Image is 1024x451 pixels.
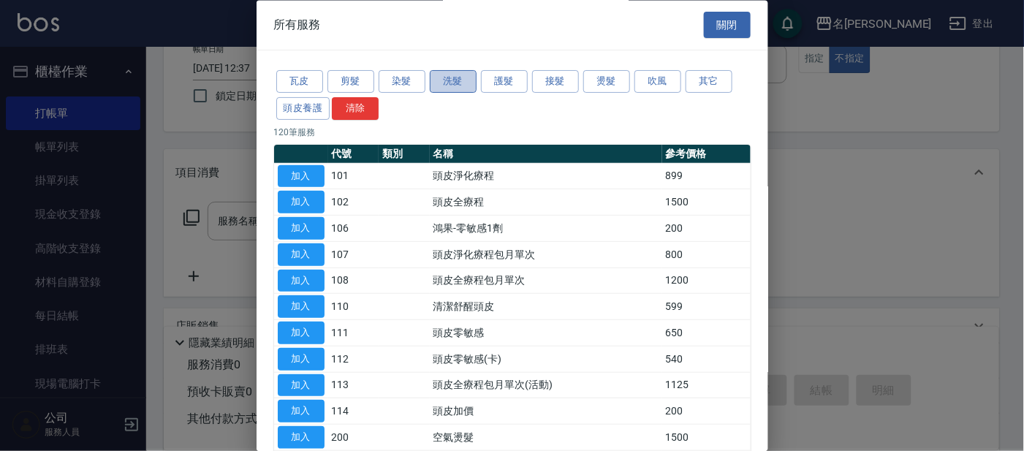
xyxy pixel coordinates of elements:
[328,346,379,373] td: 112
[328,242,379,268] td: 107
[278,427,325,450] button: 加入
[274,126,751,139] p: 120 筆服務
[430,346,662,373] td: 頭皮零敏感(卡)
[278,296,325,319] button: 加入
[274,18,321,32] span: 所有服務
[327,71,374,94] button: 剪髮
[662,145,751,164] th: 參考價格
[430,294,662,320] td: 清潔舒醒頭皮
[278,374,325,397] button: 加入
[481,71,528,94] button: 護髮
[662,294,751,320] td: 599
[328,294,379,320] td: 110
[532,71,579,94] button: 接髮
[278,270,325,292] button: 加入
[430,216,662,242] td: 鴻果-零敏感1劑
[634,71,681,94] button: 吹風
[278,243,325,266] button: 加入
[430,268,662,295] td: 頭皮全療程包月單次
[379,145,430,164] th: 類別
[662,216,751,242] td: 200
[328,398,379,425] td: 114
[430,425,662,451] td: 空氣燙髮
[662,425,751,451] td: 1500
[662,320,751,346] td: 650
[278,165,325,188] button: 加入
[332,97,379,120] button: 清除
[278,218,325,240] button: 加入
[430,164,662,190] td: 頭皮淨化療程
[662,189,751,216] td: 1500
[430,320,662,346] td: 頭皮零敏感
[662,398,751,425] td: 200
[278,348,325,371] button: 加入
[278,401,325,423] button: 加入
[662,346,751,373] td: 540
[328,425,379,451] td: 200
[662,268,751,295] td: 1200
[328,268,379,295] td: 108
[278,322,325,345] button: 加入
[328,320,379,346] td: 111
[278,192,325,214] button: 加入
[328,145,379,164] th: 代號
[662,164,751,190] td: 899
[662,242,751,268] td: 800
[704,12,751,39] button: 關閉
[662,373,751,399] td: 1125
[430,373,662,399] td: 頭皮全療程包月單次(活動)
[430,398,662,425] td: 頭皮加價
[379,71,425,94] button: 染髮
[276,71,323,94] button: 瓦皮
[276,97,330,120] button: 頭皮養護
[328,164,379,190] td: 101
[583,71,630,94] button: 燙髮
[430,189,662,216] td: 頭皮全療程
[328,189,379,216] td: 102
[328,216,379,242] td: 106
[430,242,662,268] td: 頭皮淨化療程包月單次
[430,145,662,164] th: 名稱
[430,71,477,94] button: 洗髮
[686,71,732,94] button: 其它
[328,373,379,399] td: 113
